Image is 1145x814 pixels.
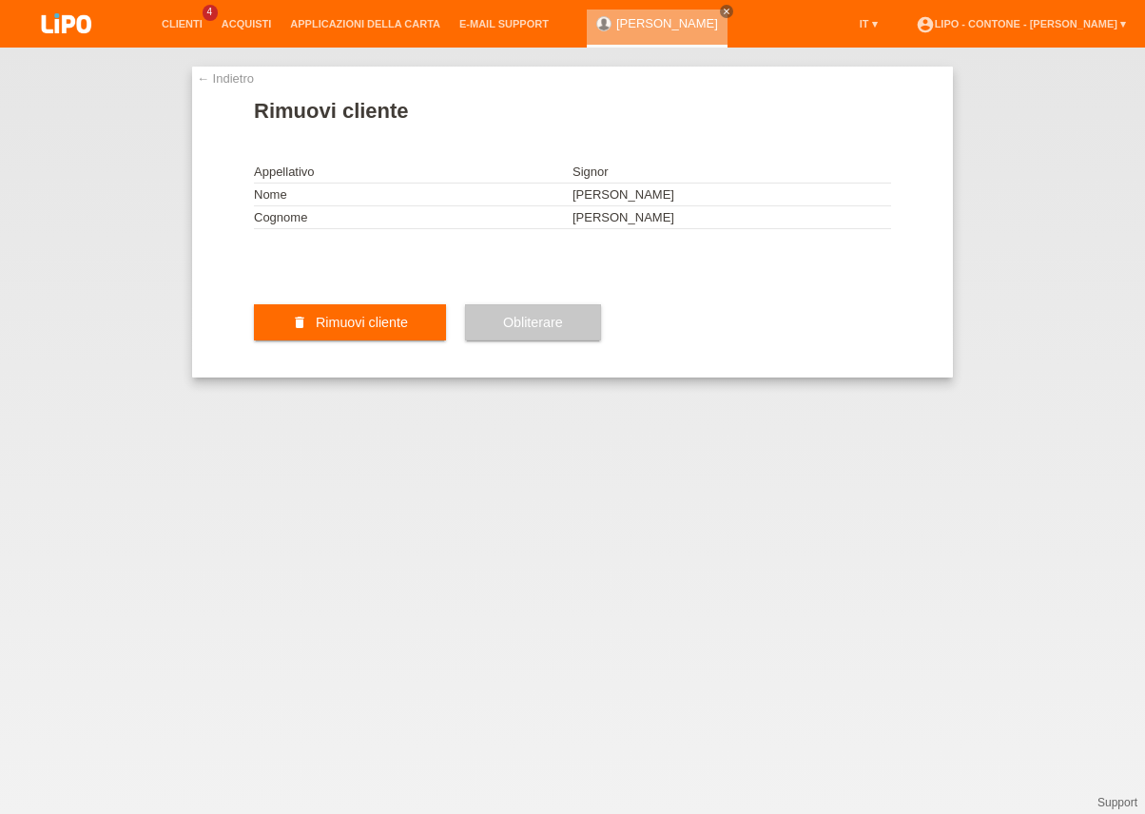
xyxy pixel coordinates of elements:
[254,206,572,229] td: Cognome
[254,304,446,340] button: delete Rimuovi cliente
[450,18,558,29] a: E-mail Support
[722,7,731,16] i: close
[152,18,212,29] a: Clienti
[572,161,891,184] td: Signor
[916,15,935,34] i: account_circle
[19,39,114,53] a: LIPO pay
[197,71,254,86] a: ← Indietro
[906,18,1135,29] a: account_circleLIPO - Contone - [PERSON_NAME] ▾
[1097,796,1137,809] a: Support
[503,315,563,330] span: Obliterare
[254,99,891,123] h1: Rimuovi cliente
[254,184,572,206] td: Nome
[465,304,601,340] button: Obliterare
[572,184,891,206] td: [PERSON_NAME]
[254,161,572,184] td: Appellativo
[316,315,408,330] span: Rimuovi cliente
[572,206,891,229] td: [PERSON_NAME]
[292,315,307,330] i: delete
[281,18,450,29] a: Applicazioni della carta
[720,5,733,18] a: close
[850,18,887,29] a: IT ▾
[203,5,218,21] span: 4
[616,16,718,30] a: [PERSON_NAME]
[212,18,281,29] a: Acquisti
